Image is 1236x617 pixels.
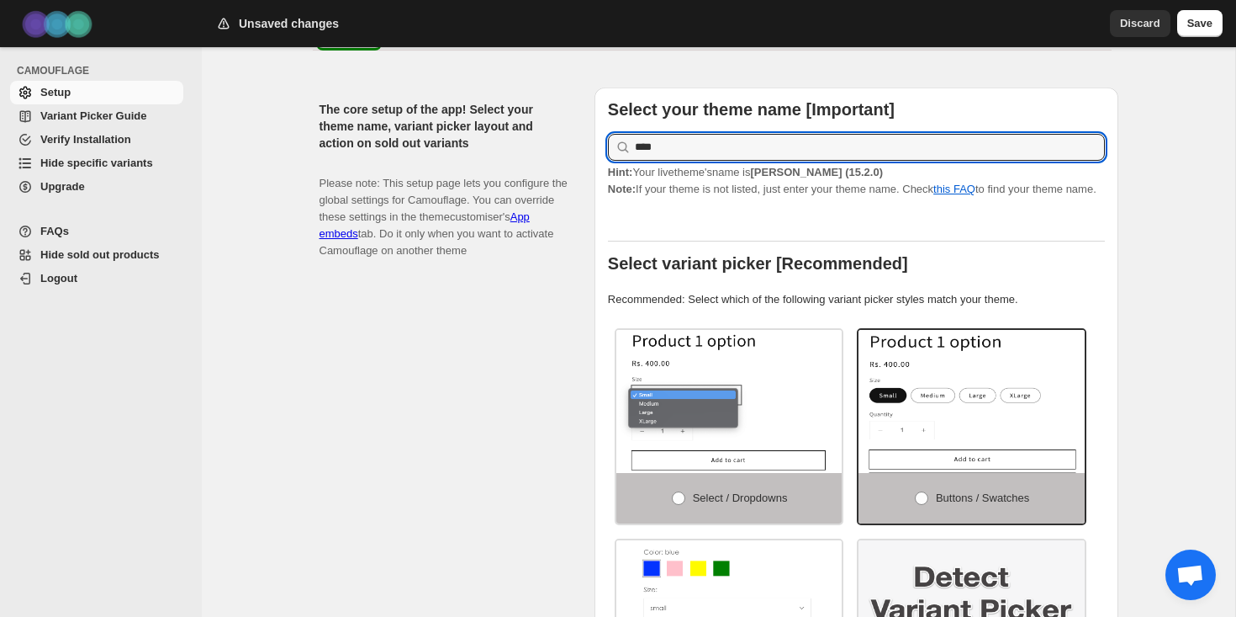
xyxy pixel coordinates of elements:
[239,15,339,32] h2: Unsaved changes
[10,128,183,152] a: Verify Installation
[10,267,183,290] a: Logout
[320,158,568,259] p: Please note: This setup page lets you configure the global settings for Camouflage. You can overr...
[17,64,190,77] span: CAMOUFLAGE
[320,101,568,152] h2: The core setup of the app! Select your theme name, variant picker layout and action on sold out v...
[1187,15,1212,32] span: Save
[10,175,183,199] a: Upgrade
[40,248,160,261] span: Hide sold out products
[40,86,71,98] span: Setup
[1177,10,1223,37] button: Save
[608,291,1105,308] p: Recommended: Select which of the following variant picker styles match your theme.
[40,225,69,237] span: FAQs
[693,492,788,504] span: Select / Dropdowns
[40,180,85,193] span: Upgrade
[40,157,153,169] span: Hide specific variants
[616,330,842,473] img: Select / Dropdowns
[1120,15,1160,32] span: Discard
[40,272,77,285] span: Logout
[936,492,1029,504] span: Buttons / Swatches
[608,164,1105,198] p: If your theme is not listed, just enter your theme name. Check to find your theme name.
[608,166,633,178] strong: Hint:
[608,166,883,178] span: Your live theme's name is
[608,100,895,119] b: Select your theme name [Important]
[10,152,183,175] a: Hide specific variants
[40,109,146,122] span: Variant Picker Guide
[10,104,183,128] a: Variant Picker Guide
[750,166,883,178] strong: [PERSON_NAME] (15.2.0)
[10,220,183,243] a: FAQs
[608,254,908,273] b: Select variant picker [Recommended]
[933,183,975,195] a: this FAQ
[1165,550,1216,600] a: Åpne chat
[40,133,131,146] span: Verify Installation
[10,81,183,104] a: Setup
[608,183,636,195] strong: Note:
[1110,10,1170,37] button: Discard
[858,330,1085,473] img: Buttons / Swatches
[10,243,183,267] a: Hide sold out products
